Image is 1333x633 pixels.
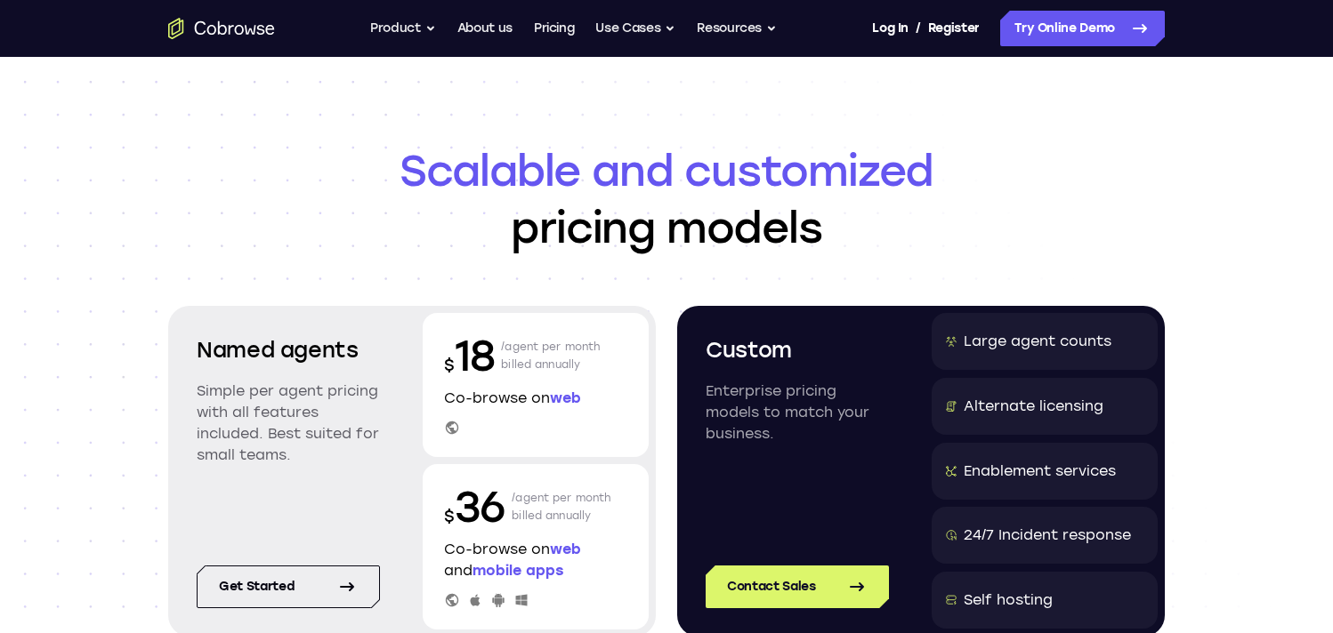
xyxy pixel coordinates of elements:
div: Self hosting [964,589,1053,611]
h2: Custom [706,334,889,366]
button: Use Cases [595,11,675,46]
span: web [550,389,581,406]
p: 18 [444,327,494,384]
span: mobile apps [473,562,563,579]
span: / [916,18,921,39]
p: Simple per agent pricing with all features included. Best suited for small teams. [197,381,380,466]
a: Go to the home page [168,18,275,39]
p: /agent per month billed annually [512,478,611,535]
div: Large agent counts [964,331,1111,352]
div: Alternate licensing [964,396,1103,417]
a: Pricing [534,11,575,46]
p: 36 [444,478,505,535]
p: /agent per month billed annually [501,327,601,384]
span: web [550,541,581,557]
a: Get started [197,565,380,608]
span: $ [444,507,455,526]
a: About us [457,11,513,46]
button: Resources [697,11,777,46]
button: Product [370,11,436,46]
a: Log In [872,11,908,46]
p: Co-browse on [444,388,627,409]
div: Enablement services [964,461,1116,482]
a: Try Online Demo [1000,11,1165,46]
div: 24/7 Incident response [964,525,1131,546]
h1: pricing models [168,142,1165,256]
h2: Named agents [197,334,380,366]
a: Register [928,11,980,46]
p: Enterprise pricing models to match your business. [706,381,889,445]
span: $ [444,356,455,375]
a: Contact Sales [706,565,889,608]
span: Scalable and customized [168,142,1165,199]
p: Co-browse on and [444,539,627,581]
